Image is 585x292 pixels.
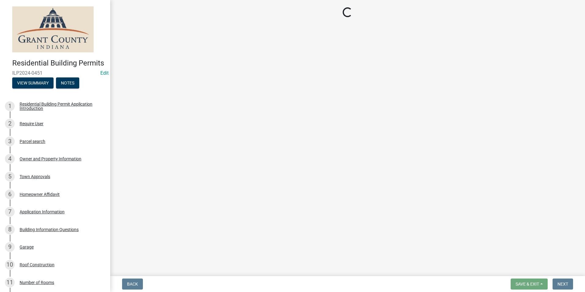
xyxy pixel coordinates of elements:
[100,70,109,76] wm-modal-confirm: Edit Application Number
[12,6,94,52] img: Grant County, Indiana
[56,77,79,88] button: Notes
[127,282,138,286] span: Back
[20,174,50,179] div: Town Approvals
[5,154,15,164] div: 4
[20,192,60,197] div: Homeowner Affidavit
[511,279,548,290] button: Save & Exit
[5,278,15,287] div: 11
[553,279,573,290] button: Next
[12,81,54,86] wm-modal-confirm: Summary
[5,225,15,234] div: 8
[20,139,45,144] div: Parcel search
[5,137,15,146] div: 3
[20,227,79,232] div: Building Information Questions
[20,122,43,126] div: Require User
[12,70,98,76] span: ILP2024-0451
[20,280,54,285] div: Number of Rooms
[5,172,15,182] div: 5
[516,282,539,286] span: Save & Exit
[5,119,15,129] div: 2
[20,263,54,267] div: Roof Construction
[12,77,54,88] button: View Summary
[12,59,105,68] h4: Residential Building Permits
[5,207,15,217] div: 7
[5,242,15,252] div: 9
[20,157,81,161] div: Owner and Property Information
[122,279,143,290] button: Back
[5,101,15,111] div: 1
[20,102,100,110] div: Residential Building Permit Application Introduction
[20,245,34,249] div: Garage
[20,210,65,214] div: Application Information
[100,70,109,76] a: Edit
[56,81,79,86] wm-modal-confirm: Notes
[5,189,15,199] div: 6
[557,282,568,286] span: Next
[5,260,15,270] div: 10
